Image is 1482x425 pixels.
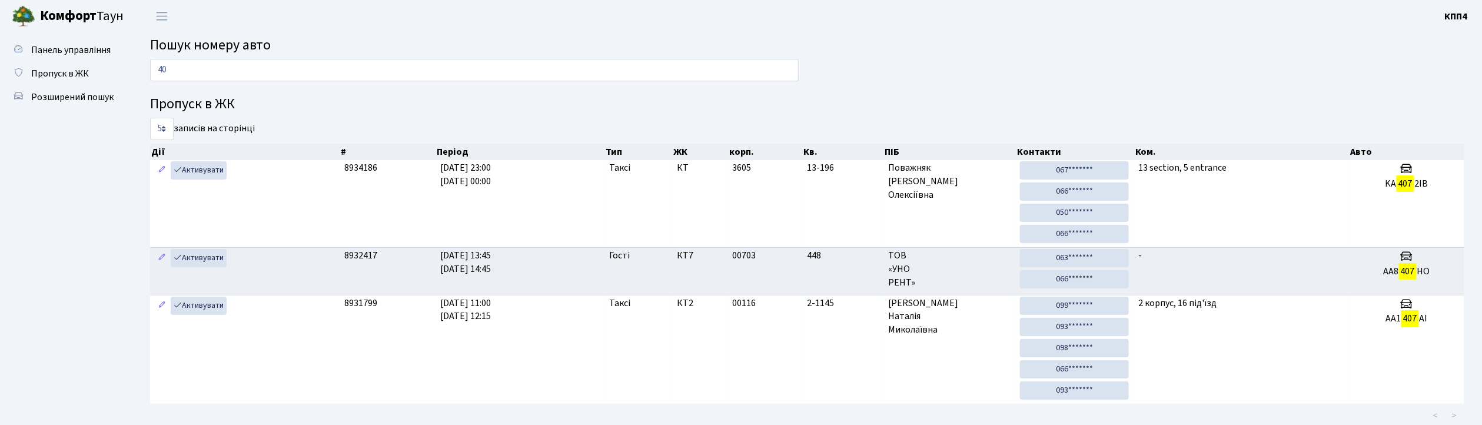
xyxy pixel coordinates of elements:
[1134,144,1350,160] th: Ком.
[155,161,169,180] a: Редагувати
[1354,178,1460,190] h5: KA 2IB
[733,297,756,310] span: 00116
[6,85,124,109] a: Розширений пошук
[803,144,884,160] th: Кв.
[807,297,879,310] span: 2-1145
[12,5,35,28] img: logo.png
[150,118,174,140] select: записів на сторінці
[440,161,491,188] span: [DATE] 23:00 [DATE] 00:00
[888,161,1011,202] span: Поважняк [PERSON_NAME] Олексіївна
[150,118,255,140] label: записів на сторінці
[31,67,89,80] span: Пропуск в ЖК
[155,249,169,267] a: Редагувати
[1399,263,1417,280] mark: 407
[1138,161,1227,174] span: 13 section, 5 entrance
[6,38,124,62] a: Панель управління
[171,161,227,180] a: Активувати
[888,297,1011,337] span: [PERSON_NAME] Наталія Миколаївна
[40,6,124,26] span: Таун
[40,6,97,25] b: Комфорт
[150,35,271,55] span: Пошук номеру авто
[807,249,879,263] span: 448
[1138,297,1217,310] span: 2 корпус, 16 під'їзд
[677,249,723,263] span: КТ7
[31,44,111,57] span: Панель управління
[733,249,756,262] span: 00703
[807,161,879,175] span: 13-196
[677,297,723,310] span: КТ2
[1138,249,1142,262] span: -
[609,249,630,263] span: Гості
[884,144,1016,160] th: ПІБ
[150,144,340,160] th: Дії
[6,62,124,85] a: Пропуск в ЖК
[340,144,436,160] th: #
[440,297,491,323] span: [DATE] 11:00 [DATE] 12:15
[1354,266,1460,277] h5: АА8 НО
[171,249,227,267] a: Активувати
[155,297,169,315] a: Редагувати
[677,161,723,175] span: КТ
[344,297,377,310] span: 8931799
[1401,310,1419,327] mark: 407
[672,144,728,160] th: ЖК
[344,161,377,174] span: 8934186
[1016,144,1134,160] th: Контакти
[344,249,377,262] span: 8932417
[605,144,672,160] th: Тип
[147,6,177,26] button: Переключити навігацію
[1354,313,1460,324] h5: AA1 AI
[609,161,630,175] span: Таксі
[150,59,799,81] input: Пошук
[31,91,114,104] span: Розширений пошук
[1350,144,1465,160] th: Авто
[436,144,605,160] th: Період
[1445,10,1468,23] b: КПП4
[728,144,803,160] th: корп.
[733,161,752,174] span: 3605
[171,297,227,315] a: Активувати
[609,297,630,310] span: Таксі
[1397,175,1414,192] mark: 407
[1445,9,1468,24] a: КПП4
[440,249,491,275] span: [DATE] 13:45 [DATE] 14:45
[150,96,1464,113] h4: Пропуск в ЖК
[888,249,1011,290] span: ТОВ «УНО РЕНТ»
